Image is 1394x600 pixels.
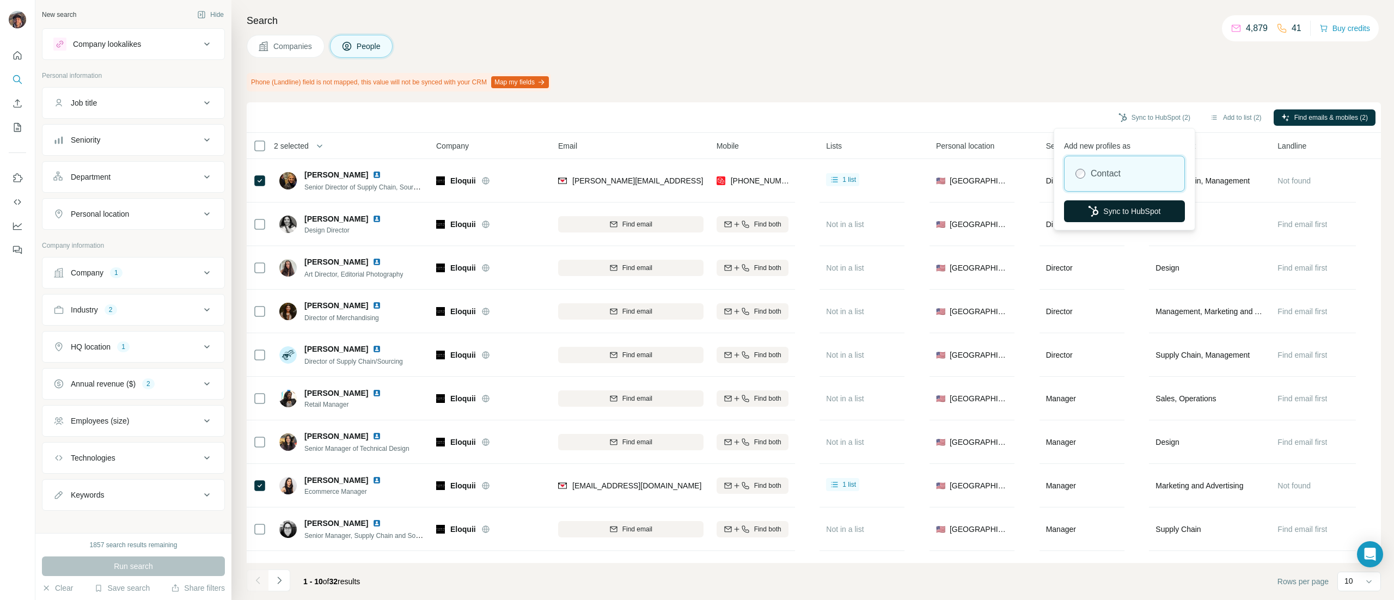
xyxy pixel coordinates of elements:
[71,97,97,108] div: Job title
[842,480,856,489] span: 1 list
[1155,175,1250,186] span: Supply Chain, Management
[303,577,323,586] span: 1 - 10
[1046,481,1076,490] span: Manager
[279,346,297,364] img: Avatar
[826,525,864,534] span: Not in a list
[558,480,567,491] img: provider findymail logo
[717,216,788,232] button: Find both
[304,344,368,354] span: [PERSON_NAME]
[622,307,652,316] span: Find email
[936,350,945,360] span: 🇺🇸
[936,262,945,273] span: 🇺🇸
[304,388,368,399] span: [PERSON_NAME]
[279,477,297,494] img: Avatar
[372,563,381,572] img: LinkedIn logo
[42,31,224,57] button: Company lookalikes
[9,216,26,236] button: Dashboard
[90,540,178,550] div: 1857 search results remaining
[1277,576,1329,587] span: Rows per page
[731,176,799,185] span: [PHONE_NUMBER]
[1046,394,1076,403] span: Manager
[42,241,225,250] p: Company information
[1064,136,1185,151] p: Add new profiles as
[1202,109,1269,126] button: Add to list (2)
[372,519,381,528] img: LinkedIn logo
[304,271,403,278] span: Art Director, Editorial Photography
[436,264,445,272] img: Logo of Eloquii
[842,175,856,185] span: 1 list
[71,172,111,182] div: Department
[1277,525,1327,534] span: Find email first
[622,437,652,447] span: Find email
[279,172,297,189] img: Avatar
[717,521,788,537] button: Find both
[436,351,445,359] img: Logo of Eloquii
[622,524,652,534] span: Find email
[323,577,329,586] span: of
[273,41,313,52] span: Companies
[436,481,445,490] img: Logo of Eloquii
[558,140,577,151] span: Email
[1046,140,1075,151] span: Seniority
[436,394,445,403] img: Logo of Eloquii
[9,94,26,113] button: Enrich CSV
[304,213,368,224] span: [PERSON_NAME]
[42,408,224,434] button: Employees (size)
[9,70,26,89] button: Search
[950,524,1008,535] span: [GEOGRAPHIC_DATA]
[189,7,231,23] button: Hide
[304,445,409,452] span: Senior Manager of Technical Design
[372,215,381,223] img: LinkedIn logo
[268,570,290,591] button: Navigate to next page
[1046,176,1073,185] span: Director
[357,41,382,52] span: People
[372,345,381,353] img: LinkedIn logo
[304,400,394,409] span: Retail Manager
[950,219,1008,230] span: [GEOGRAPHIC_DATA]
[1277,438,1327,446] span: Find email first
[450,175,476,186] span: Eloquii
[936,175,945,186] span: 🇺🇸
[450,219,476,230] span: Eloquii
[110,268,123,278] div: 1
[9,240,26,260] button: Feedback
[1357,541,1383,567] div: Open Intercom Messenger
[304,531,433,540] span: Senior Manager, Supply Chain and Sourcing
[826,351,864,359] span: Not in a list
[622,219,652,229] span: Find email
[717,175,725,186] img: provider prospeo logo
[1155,480,1243,491] span: Marketing and Advertising
[558,434,704,450] button: Find email
[826,394,864,403] span: Not in a list
[247,73,551,91] div: Phone (Landline) field is not mapped, this value will not be synced with your CRM
[1046,438,1076,446] span: Manager
[279,433,297,451] img: Avatar
[304,487,394,497] span: Ecommerce Manager
[42,10,76,20] div: New search
[491,76,549,88] button: Map my fields
[372,432,381,440] img: LinkedIn logo
[1277,264,1327,272] span: Find email first
[42,482,224,508] button: Keywords
[754,481,781,491] span: Find both
[1064,200,1185,222] button: Sync to HubSpot
[42,127,224,153] button: Seniority
[622,350,652,360] span: Find email
[372,170,381,179] img: LinkedIn logo
[717,303,788,320] button: Find both
[372,389,381,397] img: LinkedIn logo
[1046,351,1073,359] span: Director
[754,394,781,403] span: Find both
[247,13,1381,28] h4: Search
[826,264,864,272] span: Not in a list
[71,452,115,463] div: Technologies
[622,263,652,273] span: Find email
[279,521,297,538] img: Avatar
[1046,307,1073,316] span: Director
[1091,167,1121,180] label: Contact
[1277,394,1327,403] span: Find email first
[1155,306,1264,317] span: Management, Marketing and Advertising
[436,438,445,446] img: Logo of Eloquii
[42,297,224,323] button: Industry2
[1277,351,1327,359] span: Find email first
